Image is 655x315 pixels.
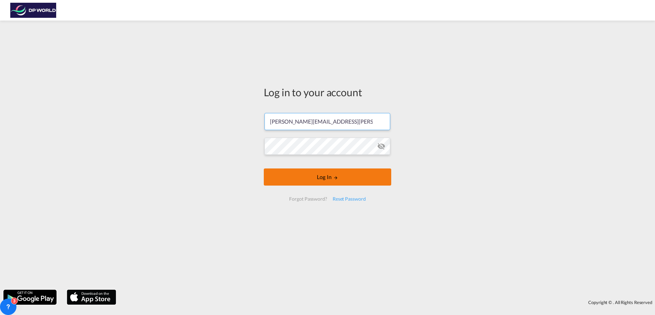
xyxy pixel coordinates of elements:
[330,193,369,205] div: Reset Password
[10,3,57,18] img: c08ca190194411f088ed0f3ba295208c.png
[120,297,655,308] div: Copyright © . All Rights Reserved
[3,289,57,305] img: google.png
[66,289,117,305] img: apple.png
[264,85,391,99] div: Log in to your account
[286,193,330,205] div: Forgot Password?
[377,142,385,150] md-icon: icon-eye-off
[264,168,391,186] button: LOGIN
[264,113,390,130] input: Enter email/phone number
